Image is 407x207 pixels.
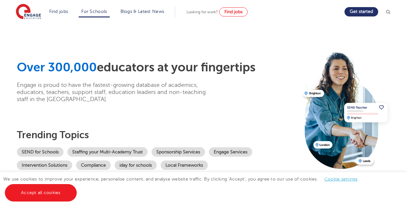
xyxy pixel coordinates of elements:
[49,9,68,14] a: Find jobs
[161,160,208,170] a: Local Frameworks
[17,81,216,103] p: Engage is proud to have the fastest-growing database of academics, educators, teachers, support s...
[16,4,41,20] img: Engage Education
[120,9,164,14] a: Blogs & Latest News
[17,160,72,170] a: Intervention Solutions
[67,147,148,157] a: Staffing your Multi-Academy Trust
[187,10,218,14] span: Looking for work?
[345,7,378,16] a: Get started
[81,9,107,14] a: For Schools
[76,160,111,170] a: Compliance
[17,60,97,74] span: Over 300,000
[17,147,63,157] a: SEND for Schools
[224,9,243,14] span: Find jobs
[219,7,248,16] a: Find jobs
[209,147,252,157] a: Engage Services
[324,177,358,181] a: Cookie settings
[5,184,77,202] a: Accept all cookies
[115,160,157,170] a: iday for schools
[3,177,364,195] span: We use cookies to improve your experience, personalise content, and analyse website traffic. By c...
[152,147,205,157] a: Sponsorship Services
[17,129,298,141] h3: Trending topics
[17,60,298,75] h1: educators at your fingertips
